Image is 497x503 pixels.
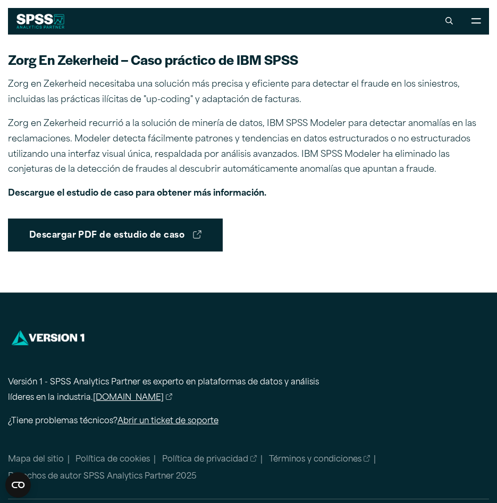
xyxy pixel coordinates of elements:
font: Descargar PDF de estudio de caso [29,229,184,243]
p: Zorg en Zekerheid necesitaba una solución más precisa y eficiente para detectar el fraude en los ... [8,77,490,108]
a: Descargar PDF de estudio de caso [8,219,223,251]
a: [DOMAIN_NAME] [93,391,173,406]
p: ¿Tiene problemas técnicos? [8,414,327,430]
a: Mapa del sitio [8,456,64,464]
strong: Descargue el estudio de caso para obtener más información. [8,189,266,198]
a: Abrir un ticket de soporte [117,417,218,425]
a: Términos y condiciones [269,454,370,466]
span: Derechos de autor SPSS Analytics Partner 2025 [8,473,197,481]
img: Logotipo blanco de SPSS [16,14,65,29]
font: Política de privacidad [162,454,248,466]
font: Términos y condiciones [269,454,361,466]
strong: Zorg En Zekerheid – Caso práctico de IBM SPSS [8,49,298,69]
a: Política de cookies [75,456,150,464]
a: Política de privacidad [162,454,257,466]
p: Zorg en Zekerheid recurrió a la solución de minería de datos, IBM SPSS Modeler para detectar anom... [8,116,490,178]
button: Widget de CMP abierto [5,472,31,498]
font: Versión 1 - SPSS Analytics Partner es experto en plataformas de datos y análisis líderes en la in... [8,379,319,402]
nav: Enlaces menores dentro del pie de página [8,454,490,483]
font: [DOMAIN_NAME] [93,391,164,406]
